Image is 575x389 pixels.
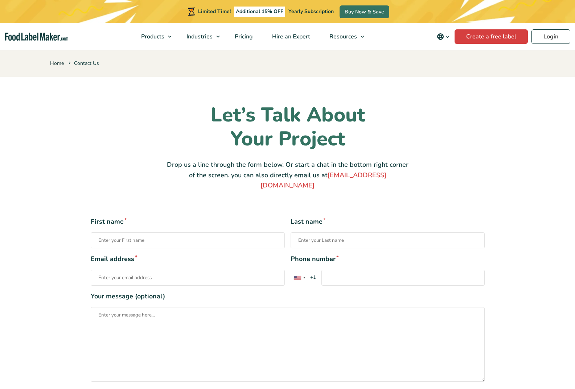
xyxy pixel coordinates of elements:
[531,29,570,44] a: Login
[291,254,485,264] span: Phone number
[288,8,334,15] span: Yearly Subscription
[177,23,223,50] a: Industries
[67,60,99,67] span: Contact Us
[291,217,485,227] span: Last name
[432,29,455,44] button: Change language
[307,274,320,281] span: +1
[270,33,311,41] span: Hire an Expert
[291,270,308,285] div: United States: +1
[5,33,68,41] a: Food Label Maker homepage
[455,29,528,44] a: Create a free label
[320,23,368,50] a: Resources
[233,33,254,41] span: Pricing
[340,5,389,18] a: Buy Now & Save
[91,254,285,264] span: Email address
[91,291,485,301] span: Your message (optional)
[91,217,285,227] span: First name
[184,33,213,41] span: Industries
[225,23,261,50] a: Pricing
[91,232,285,248] input: First name*
[327,33,358,41] span: Resources
[91,307,485,382] textarea: Your message (optional)
[291,232,485,248] input: Last name*
[234,7,285,17] span: Additional 15% OFF
[139,33,165,41] span: Products
[166,103,409,151] h1: Let’s Talk About Your Project
[132,23,175,50] a: Products
[263,23,318,50] a: Hire an Expert
[166,160,409,191] p: Drop us a line through the form below. Or start a chat in the bottom right corner of the screen. ...
[321,270,485,286] input: Phone number* List of countries+1
[198,8,231,15] span: Limited Time!
[50,60,64,67] a: Home
[91,270,285,286] input: Email address*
